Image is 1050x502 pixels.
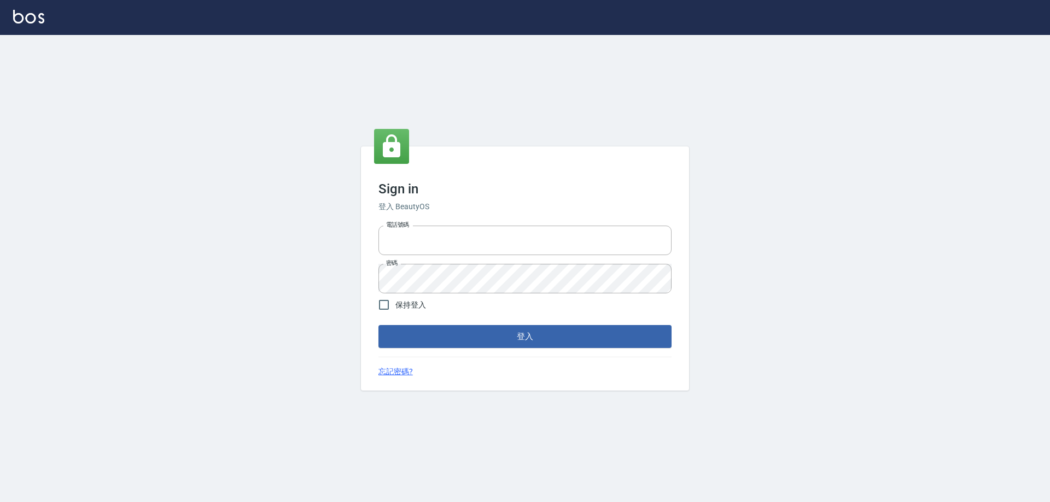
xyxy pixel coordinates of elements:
[386,221,409,229] label: 電話號碼
[395,299,426,311] span: 保持登入
[378,201,672,212] h6: 登入 BeautyOS
[378,181,672,197] h3: Sign in
[13,10,44,23] img: Logo
[378,366,413,377] a: 忘記密碼?
[386,259,398,267] label: 密碼
[378,325,672,348] button: 登入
